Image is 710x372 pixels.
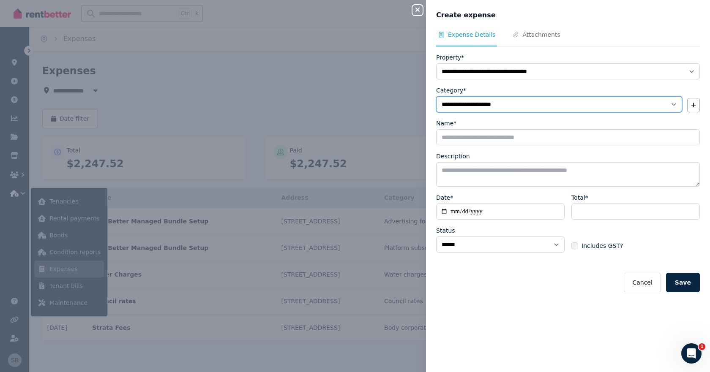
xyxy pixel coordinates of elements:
input: Includes GST? [571,242,578,249]
button: Cancel [624,273,661,292]
span: Expense Details [448,30,495,39]
label: Status [436,226,455,235]
span: Includes GST? [582,242,623,250]
span: Create expense [436,10,496,20]
nav: Tabs [436,30,700,46]
span: 1 [699,343,705,350]
label: Date* [436,193,453,202]
label: Category* [436,86,466,95]
iframe: Intercom live chat [681,343,702,364]
span: Attachments [522,30,560,39]
label: Property* [436,53,464,62]
button: Save [666,273,700,292]
label: Total* [571,193,588,202]
label: Name* [436,119,456,128]
label: Description [436,152,470,160]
